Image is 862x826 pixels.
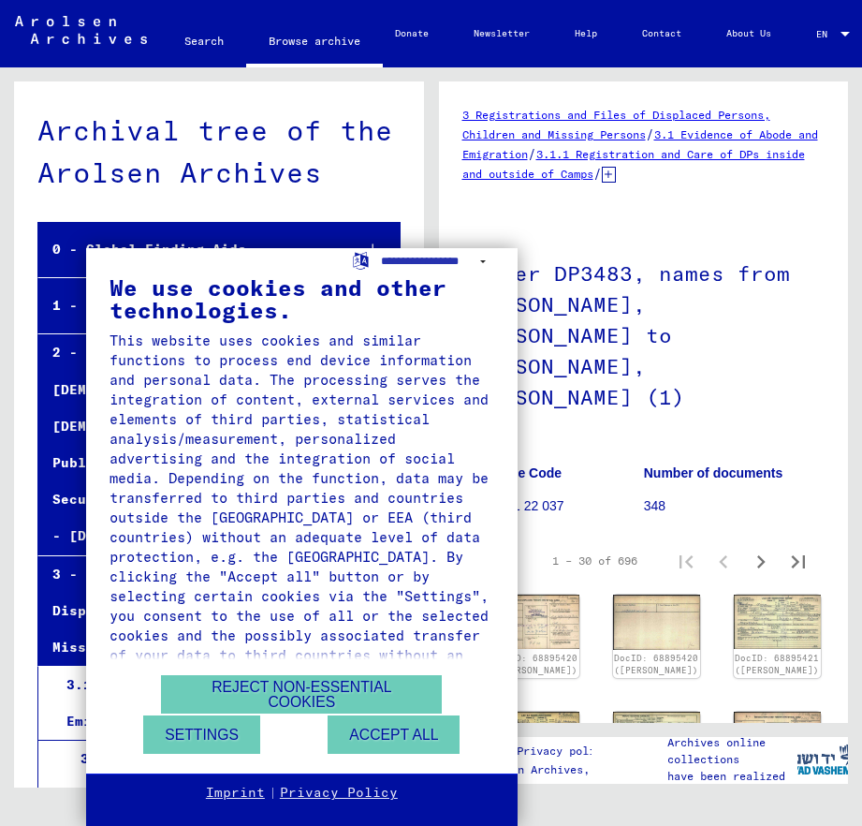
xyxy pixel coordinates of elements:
[206,784,265,803] a: Imprint
[161,675,442,714] button: Reject non-essential cookies
[143,715,260,754] button: Settings
[328,715,460,754] button: Accept all
[110,276,494,321] div: We use cookies and other technologies.
[280,784,398,803] a: Privacy Policy
[110,331,494,685] div: This website uses cookies and similar functions to process end device information and personal da...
